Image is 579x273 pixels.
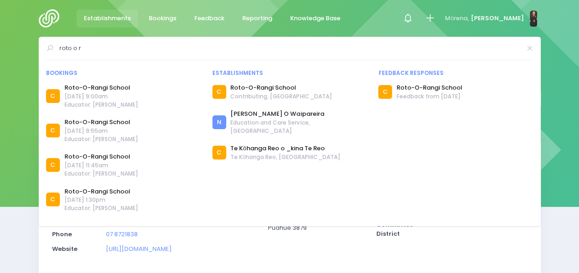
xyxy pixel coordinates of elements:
a: Roto-O-Rangi School [64,118,138,127]
span: Educator: [PERSON_NAME] [64,170,138,178]
a: Roto-O-Rangi School [397,83,462,92]
a: Feedback [187,10,232,28]
a: Knowledge Base [283,10,348,28]
a: [URL][DOMAIN_NAME] [106,245,172,253]
a: Reporting [235,10,280,28]
img: N [530,11,537,27]
a: Roto-O-Rangi School [64,187,138,196]
a: Roto-O-Rangi School [230,83,332,92]
span: Contributing, [GEOGRAPHIC_DATA] [230,92,332,101]
span: Educator: [PERSON_NAME] [64,204,138,212]
span: Establishments [84,14,131,23]
div: Establishments [212,69,367,77]
a: Establishments [76,10,139,28]
strong: Phone [52,230,72,239]
strong: Website [52,245,77,253]
span: Educator: [PERSON_NAME] [64,135,138,143]
div: C [378,85,392,99]
div: C [212,85,226,99]
span: Feedback [194,14,224,23]
span: Reporting [242,14,272,23]
div: C [46,158,60,172]
span: Te Kōhanga Reo, [GEOGRAPHIC_DATA] [230,153,340,161]
div: Bookings [46,69,201,77]
span: [DATE] 1:30pm [64,196,138,204]
a: Roto-O-Rangi School [64,152,138,161]
img: Logo [39,9,65,28]
a: Te Kōhanga Reo o _kina Te Reo [230,144,340,153]
span: [DATE] 9:55am [64,127,138,135]
span: Mōrena, [445,14,469,23]
a: Bookings [141,10,184,28]
div: C [46,193,60,206]
span: Feedback from [DATE] [397,92,462,101]
span: Knowledge Base [290,14,340,23]
div: Feedback responses [378,69,533,77]
div: C [46,124,60,137]
div: C [46,89,60,103]
span: [PERSON_NAME] [470,14,524,23]
span: [DATE] 9:00am [64,92,138,101]
strong: Area Committee District [376,211,413,238]
span: Bookings [149,14,176,23]
div: N [212,115,226,129]
input: Search for anything (like establishments, bookings, or feedback) [59,41,521,55]
span: Education and Care Service, [GEOGRAPHIC_DATA] [230,119,367,135]
div: C [212,146,226,159]
span: Educator: [PERSON_NAME] [64,101,138,109]
a: Roto-O-Rangi School [64,83,138,92]
a: [PERSON_NAME] O Waipareira [230,109,367,119]
span: [DATE] 11:45am [64,161,138,170]
a: 07 8721838 [106,230,138,239]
